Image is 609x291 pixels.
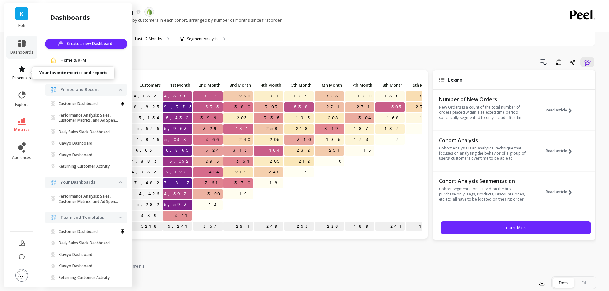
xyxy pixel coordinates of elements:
[264,91,283,101] span: 191
[59,241,110,246] p: Daily Sales Slack Dashboard
[439,146,527,161] p: Cohort Analysis is an analytical technique that focuses on analyzing the behavior of a group of u...
[345,222,374,231] p: 189
[441,221,591,234] button: Learn More
[234,167,253,177] span: 219
[163,222,192,231] p: 6,241
[406,222,435,231] p: 161
[60,214,119,221] p: Team and Templates
[173,211,192,220] span: 341
[133,102,163,112] a: 8,825
[165,146,192,155] span: 6,865
[124,222,163,231] p: 5218
[208,200,223,210] span: 13
[139,211,163,220] a: 339
[54,17,282,23] p: The total number of orders placed by customers in each cohort, arranged by number of months since...
[293,102,314,112] span: 538
[223,222,253,231] p: 294
[164,167,192,177] span: 5,127
[345,80,374,89] p: 7th Month
[546,177,576,207] button: Read article
[163,200,193,210] span: 5,593
[59,141,92,146] p: Klaviyo Dashboard
[263,102,283,112] span: 303
[504,225,528,231] span: Learn More
[60,72,122,78] a: View all dashboards
[20,10,23,18] span: K
[254,222,283,231] p: 249
[269,135,283,144] span: 205
[345,80,375,90] div: Toggle SortBy
[407,82,433,88] span: 9th Month
[50,13,90,22] h2: dashboards
[50,214,57,221] img: navigation item icon
[130,157,163,166] a: 4,883
[119,181,122,183] img: down caret icon
[390,102,405,112] span: 505
[284,80,314,90] div: Toggle SortBy
[269,178,283,188] span: 18
[14,127,30,132] span: metrics
[323,124,344,134] span: 349
[325,102,344,112] span: 271
[295,146,314,155] span: 232
[59,194,119,204] p: Performance Analysis: Sales, Customer Metrics, and Ad Spend Vs. Targets - AU Only
[295,124,314,134] span: 218
[124,80,163,89] p: Customers
[315,80,344,89] p: 6th Month
[439,96,527,103] p: Number of New Orders
[377,82,403,88] span: 8th Month
[357,113,374,123] span: 304
[208,167,223,177] span: 404
[439,178,527,184] p: Cohort Analysis Segmentation
[292,91,314,101] span: 179
[206,189,223,199] span: 300
[375,80,405,90] div: Toggle SortBy
[59,129,110,134] p: Daily Sales Slack Dashboard
[138,189,163,199] a: 4,426
[297,157,314,166] span: 212
[10,50,34,55] span: dashboards
[135,135,163,144] a: 4,846
[135,200,163,210] a: 5,282
[546,96,576,125] button: Read article
[193,80,223,89] p: 2nd Month
[54,258,596,272] nav: Tabs
[60,179,119,186] p: Your Dashboards
[146,9,152,15] img: api.shopify.svg
[234,124,253,134] span: 431
[204,146,223,155] span: 324
[59,152,92,157] p: Klaviyo Dashboard
[60,72,102,78] span: View all dashboards
[296,135,314,144] span: 310
[284,222,314,231] p: 263
[204,157,223,166] span: 295
[15,102,29,107] span: explore
[439,137,527,143] p: Cohort Analysis
[204,178,223,188] span: 361
[225,82,251,88] span: 3rd Month
[236,113,253,123] span: 203
[233,102,253,112] span: 380
[165,113,192,123] span: 5,432
[328,146,344,155] span: 251
[119,89,122,91] img: down caret icon
[414,102,435,112] span: 233
[204,102,223,112] span: 535
[375,222,405,231] p: 244
[223,80,253,89] p: 3rd Month
[262,113,283,123] span: 335
[193,222,223,231] p: 357
[15,269,28,282] img: profile picture
[327,113,344,123] span: 208
[194,82,221,88] span: 2nd Month
[231,146,253,155] span: 313
[254,80,284,90] div: Toggle SortBy
[163,102,195,112] span: 9,375
[406,80,435,89] p: 9th Month
[325,135,344,144] span: 185
[204,135,223,144] span: 366
[126,82,161,88] span: Customers
[553,278,574,288] div: Dots
[12,155,31,160] span: audiences
[346,82,372,88] span: 7th Month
